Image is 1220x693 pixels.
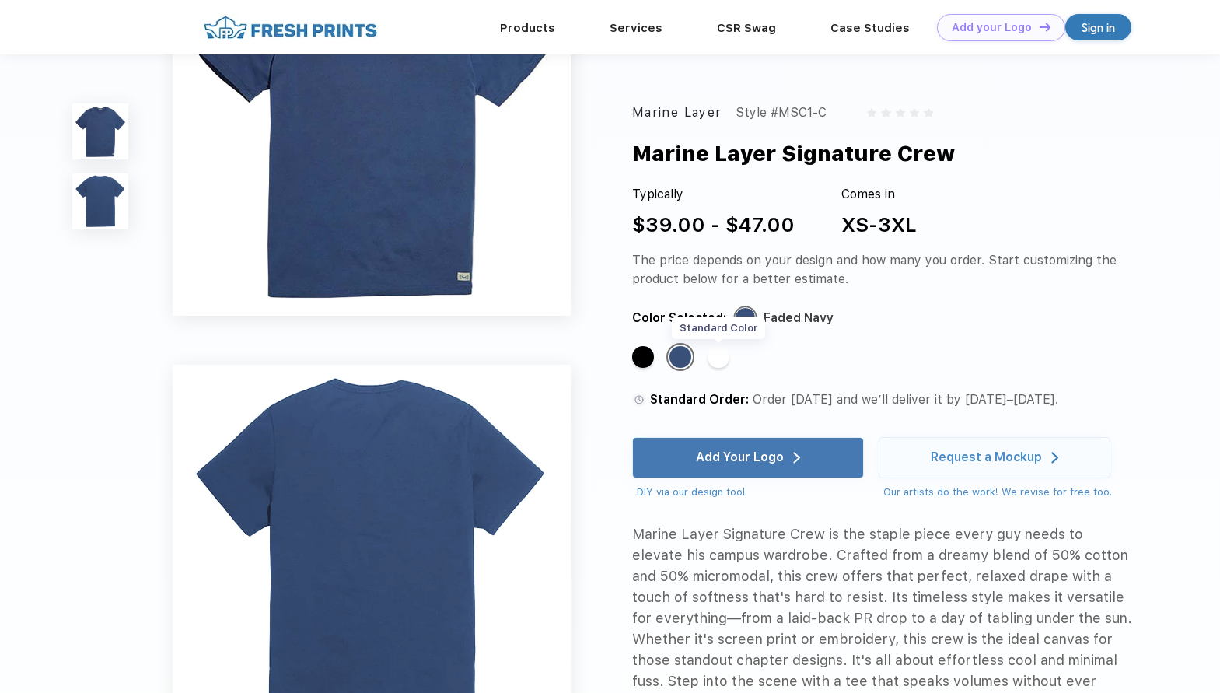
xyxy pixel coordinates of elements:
[793,452,800,464] img: white arrow
[753,392,1058,407] span: Order [DATE] and we’ll deliver it by [DATE]–[DATE].
[696,450,784,465] div: Add Your Logo
[952,21,1032,34] div: Add your Logo
[632,185,795,204] div: Typically
[632,138,955,170] div: Marine Layer Signature Crew
[72,103,128,159] img: func=resize&h=100
[736,103,827,122] div: Style #MSC1-C
[924,108,933,117] img: gray_star.svg
[500,21,555,35] a: Products
[867,108,876,117] img: gray_star.svg
[650,392,749,407] span: Standard Order:
[1082,19,1115,37] div: Sign in
[883,485,1112,500] div: Our artists do the work! We revise for free too.
[72,173,128,229] img: func=resize&h=100
[841,209,917,240] div: XS-3XL
[1040,23,1050,31] img: DT
[632,103,722,122] div: Marine Layer
[632,209,795,240] div: $39.00 - $47.00
[1051,452,1058,464] img: white arrow
[910,108,919,117] img: gray_star.svg
[632,346,654,368] div: Black
[1065,14,1131,40] a: Sign in
[841,185,917,204] div: Comes in
[881,108,890,117] img: gray_star.svg
[610,21,662,35] a: Services
[717,21,776,35] a: CSR Swag
[708,346,729,368] div: White
[896,108,905,117] img: gray_star.svg
[931,450,1042,465] div: Request a Mockup
[632,251,1132,289] div: The price depends on your design and how many you order. Start customizing the product below for ...
[764,309,834,327] div: Faded Navy
[632,309,726,327] div: Color Selected:
[637,485,864,500] div: DIY via our design tool.
[669,346,691,368] div: Faded Navy
[199,14,382,41] img: fo%20logo%202.webp
[632,393,646,407] img: standard order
